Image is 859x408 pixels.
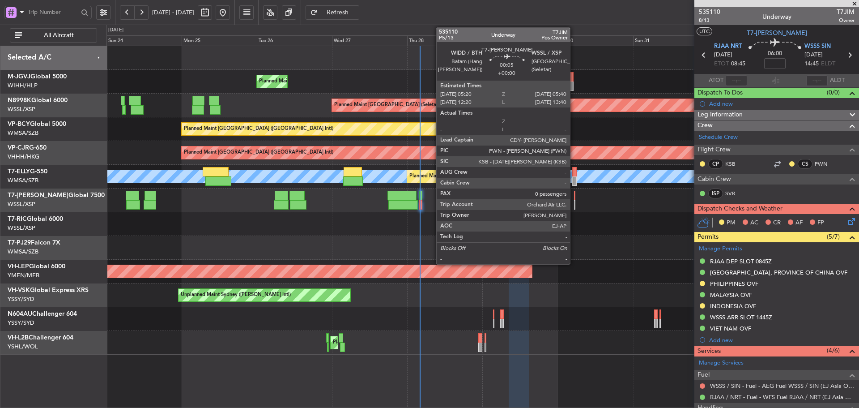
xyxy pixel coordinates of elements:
div: RJAA DEP SLOT 0845Z [710,258,772,265]
a: WMSA/SZB [8,129,38,137]
span: Dispatch Checks and Weather [697,204,782,214]
div: WSSS ARR SLOT 1445Z [710,314,772,321]
a: T7-RICGlobal 6000 [8,216,63,222]
a: YMEN/MEB [8,271,39,279]
span: N8998K [8,97,31,103]
div: PHILIPPINES OVF [710,280,758,288]
span: Owner [837,17,855,24]
a: T7-PJ29Falcon 7X [8,240,60,246]
a: VP-CJRG-650 [8,145,47,151]
button: UTC [697,27,712,35]
div: [GEOGRAPHIC_DATA], PROVINCE OF CHINA OVF [710,269,847,276]
div: Planned Maint Sydney ([PERSON_NAME] Intl) [333,336,437,349]
span: 8/13 [699,17,720,24]
span: 535110 [699,7,720,17]
span: Permits [697,232,719,242]
a: T7-ELLYG-550 [8,168,47,175]
a: WSSL/XSP [8,200,35,208]
span: VP-BCY [8,121,30,127]
input: Trip Number [28,5,78,19]
a: KSB [725,160,745,168]
a: WMSA/SZB [8,248,38,256]
a: WSSS / SIN - Fuel - AEG Fuel WSSS / SIN (EJ Asia Only) [710,382,855,390]
span: T7JIM [837,7,855,17]
span: Services [697,346,721,356]
a: YSSY/SYD [8,319,34,327]
span: Fuel [697,370,710,380]
div: Planned Maint [GEOGRAPHIC_DATA] (Sultan [PERSON_NAME] [PERSON_NAME] - Subang) [409,170,618,183]
a: Schedule Crew [699,133,738,142]
div: Unplanned Maint Sydney ([PERSON_NAME] Intl) [181,288,291,302]
span: VH-L2B [8,335,29,341]
a: N604AUChallenger 604 [8,311,77,317]
div: ISP [708,189,723,198]
span: (4/6) [827,346,840,355]
a: Manage Services [699,359,744,368]
div: Wed 27 [332,35,407,46]
span: ELDT [821,60,835,69]
span: T7-ELLY [8,168,30,175]
div: Planned Maint [GEOGRAPHIC_DATA] ([GEOGRAPHIC_DATA] Intl) [184,146,333,159]
a: VP-BCYGlobal 5000 [8,121,66,127]
a: WSSL/XSP [8,224,35,232]
span: 06:00 [768,49,782,58]
div: VIET NAM OVF [710,325,751,332]
span: T7-[PERSON_NAME] [8,192,68,198]
span: Dispatch To-Dos [697,88,743,98]
span: (0/0) [827,88,840,97]
span: PM [727,219,736,228]
a: WMSA/SZB [8,176,38,185]
span: Leg Information [697,110,743,120]
a: VHHH/HKG [8,153,39,161]
div: Tue 26 [257,35,332,46]
div: [DATE] [108,26,123,34]
button: Refresh [306,5,359,20]
span: CR [773,219,781,228]
span: All Aircraft [24,32,94,39]
span: T7-[PERSON_NAME] [747,28,807,38]
span: M-JGVJ [8,73,30,80]
div: Underway [762,12,791,21]
a: YSSY/SYD [8,295,34,303]
span: WSSS SIN [804,42,831,51]
span: [DATE] [714,51,732,60]
span: Cabin Crew [697,174,731,185]
a: VH-L2BChallenger 604 [8,335,73,341]
div: Add new [709,100,855,107]
span: [DATE] [804,51,823,60]
span: FP [817,219,824,228]
span: N604AU [8,311,32,317]
a: WSSL/XSP [8,105,35,113]
a: VH-VSKGlobal Express XRS [8,287,89,293]
span: AC [750,219,758,228]
div: Mon 25 [182,35,257,46]
div: CP [708,159,723,169]
div: Thu 28 [407,35,482,46]
a: VH-LEPGlobal 6000 [8,263,65,270]
span: AF [795,219,803,228]
div: MALAYSIA OVF [710,291,752,299]
span: RJAA NRT [714,42,742,51]
a: M-JGVJGlobal 5000 [8,73,67,80]
span: 08:45 [731,60,745,69]
span: Refresh [319,9,356,16]
span: ETOT [714,60,729,69]
a: YSHL/WOL [8,343,38,351]
div: Fri 29 [482,35,557,46]
a: T7-[PERSON_NAME]Global 7500 [8,192,105,198]
span: (5/7) [827,232,840,241]
span: ATOT [709,76,723,85]
div: Planned Maint [GEOGRAPHIC_DATA] (Seletar) [334,99,439,112]
div: Planned Maint [GEOGRAPHIC_DATA] ([GEOGRAPHIC_DATA] Intl) [184,122,333,136]
div: Planned Maint [GEOGRAPHIC_DATA] (Halim Intl) [259,75,370,88]
a: PWN [815,160,835,168]
span: [DATE] - [DATE] [152,9,194,17]
span: 14:45 [804,60,819,69]
span: VH-VSK [8,287,30,293]
span: VH-LEP [8,263,29,270]
span: VP-CJR [8,145,29,151]
span: ALDT [830,76,845,85]
div: Sun 24 [106,35,182,46]
span: T7-RIC [8,216,27,222]
div: INDONESIA OVF [710,302,756,310]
